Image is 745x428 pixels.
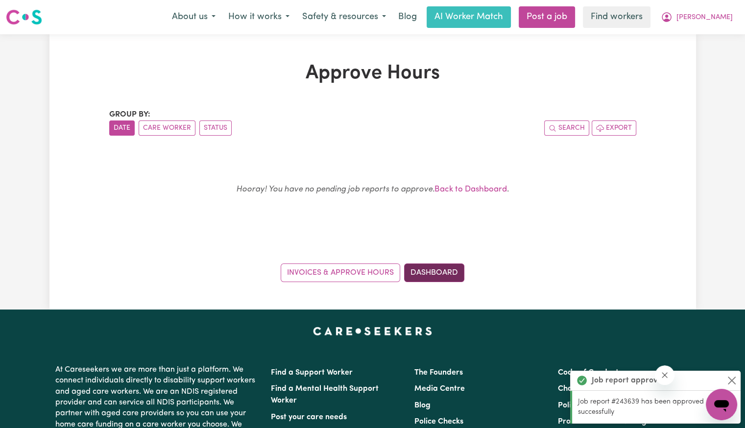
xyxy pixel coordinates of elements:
[313,327,432,335] a: Careseekers home page
[6,7,59,15] span: Need any help?
[199,120,232,136] button: sort invoices by paid status
[558,418,657,426] a: Protection of Human Rights
[109,62,636,85] h1: Approve Hours
[414,369,463,377] a: The Founders
[166,7,222,27] button: About us
[519,6,575,28] a: Post a job
[414,418,463,426] a: Police Checks
[583,6,650,28] a: Find workers
[222,7,296,27] button: How it works
[109,111,150,119] span: Group by:
[578,397,735,418] p: Job report #243639 has been approved successfully
[706,389,737,420] iframe: Button to launch messaging window
[236,185,509,193] small: .
[592,375,667,386] strong: Job report approved
[6,8,42,26] img: Careseekers logo
[404,263,464,282] a: Dashboard
[296,7,392,27] button: Safety & resources
[558,402,626,409] a: Police Check Policy
[544,120,589,136] button: Search
[655,365,674,385] iframe: Close message
[558,385,662,393] a: Charter of Customer Service
[414,385,465,393] a: Media Centre
[414,402,431,409] a: Blog
[139,120,195,136] button: sort invoices by care worker
[676,12,733,23] span: [PERSON_NAME]
[281,263,400,282] a: Invoices & Approve Hours
[558,369,619,377] a: Code of Conduct
[236,185,434,193] em: Hooray! You have no pending job reports to approve.
[271,385,379,404] a: Find a Mental Health Support Worker
[392,6,423,28] a: Blog
[271,369,353,377] a: Find a Support Worker
[592,120,636,136] button: Export
[427,6,511,28] a: AI Worker Match
[6,6,42,28] a: Careseekers logo
[271,413,347,421] a: Post your care needs
[434,185,507,193] a: Back to Dashboard
[654,7,739,27] button: My Account
[109,120,135,136] button: sort invoices by date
